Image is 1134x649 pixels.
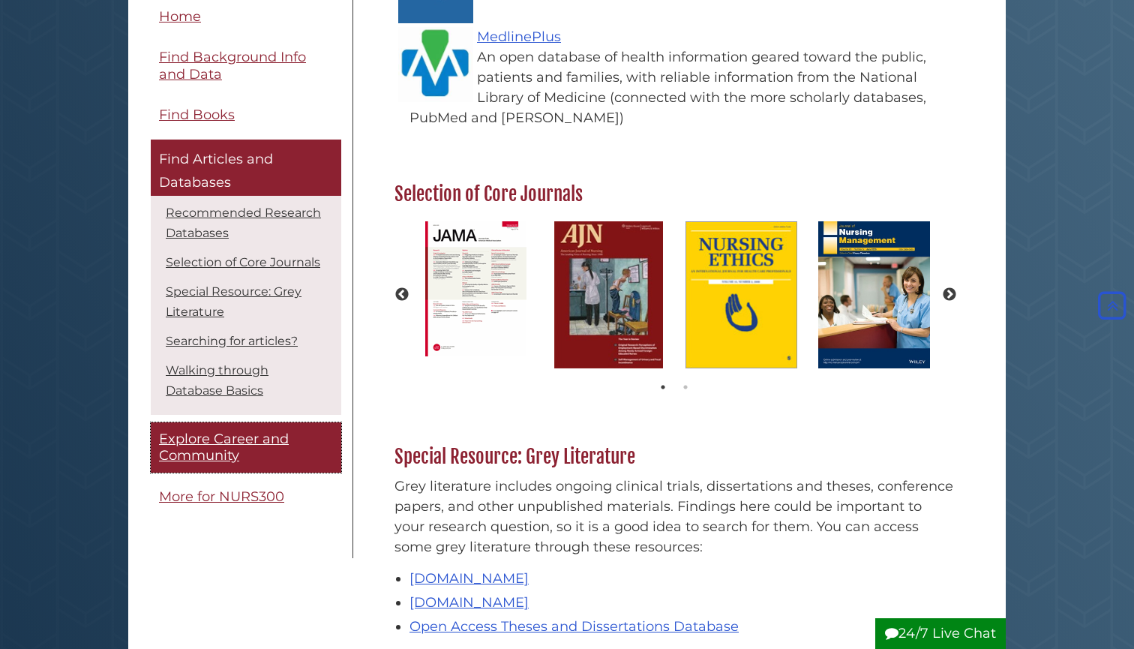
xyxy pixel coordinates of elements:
a: Explore Career and Community [151,422,341,473]
span: Home [159,8,201,25]
a: Recommended Research Databases [166,206,321,240]
button: 24/7 Live Chat [875,618,1006,649]
a: [DOMAIN_NAME] [409,594,529,611]
a: [DOMAIN_NAME] [409,570,529,587]
span: Find Articles and Databases [159,151,273,191]
a: MedlinePlus [477,29,561,45]
a: Open Access Theses and Dissertations Database [409,618,739,635]
a: Find Articles and Databases [151,140,341,196]
p: Grey literature includes ongoing clinical trials, dissertations and theses, conference papers, an... [394,476,953,557]
img: the Journal of the American Medical Association [418,214,534,364]
a: Searching for articles? [166,334,298,348]
button: 2 of 2 [678,380,693,395]
a: Special Resource: Grey Literature [166,284,301,319]
a: Find Books [151,99,341,133]
div: An open database of health information geared toward the public, patients and families, with reli... [409,47,953,128]
a: Selection of Core Journals [166,255,320,269]
img: Nursing Ethics [678,214,805,376]
a: Find Background Info and Data [151,41,341,92]
img: The American Journal of Nursing [547,214,670,376]
h2: Special Resource: Grey Literature [387,445,961,469]
img: Journal of Nursing Management [811,214,937,376]
a: Walking through Database Basics [166,363,268,398]
span: Find Books [159,107,235,124]
button: Previous [394,287,409,302]
button: Next [942,287,957,302]
span: Explore Career and Community [159,431,289,464]
span: Find Background Info and Data [159,50,306,83]
a: More for NURS300 [151,480,341,514]
h2: Selection of Core Journals [387,182,961,206]
button: 1 of 2 [655,380,670,395]
a: Back to Top [1094,297,1130,314]
span: More for NURS300 [159,488,284,505]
